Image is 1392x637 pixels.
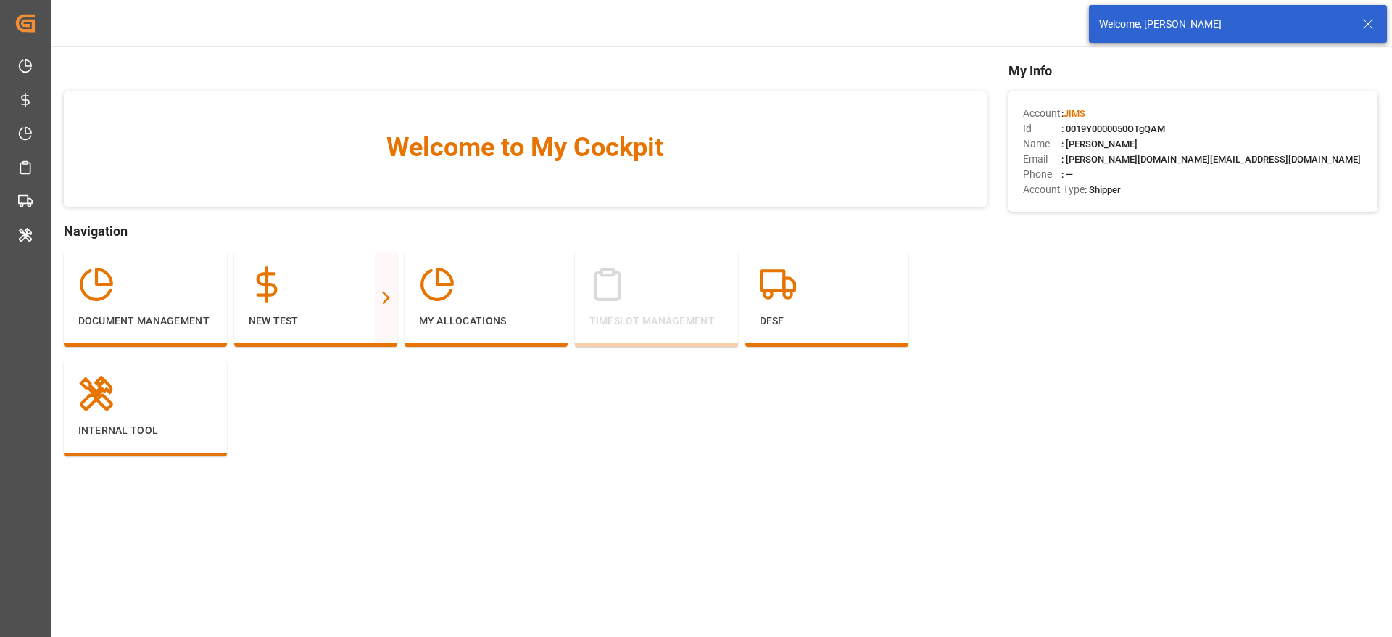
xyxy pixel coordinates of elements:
[64,221,987,241] span: Navigation
[1085,184,1121,195] span: : Shipper
[1061,108,1085,119] span: :
[1064,108,1085,119] span: JIMS
[1061,139,1138,149] span: : [PERSON_NAME]
[249,313,383,329] p: New test
[760,313,894,329] p: dfsf
[1023,167,1061,182] span: Phone
[1008,61,1377,81] span: My Info
[1023,152,1061,167] span: Email
[93,128,958,167] span: Welcome to My Cockpit
[1061,154,1361,165] span: : [PERSON_NAME][DOMAIN_NAME][EMAIL_ADDRESS][DOMAIN_NAME]
[1023,182,1085,197] span: Account Type
[419,313,553,329] p: My Allocations
[1023,136,1061,152] span: Name
[1099,17,1348,32] div: Welcome, [PERSON_NAME]
[1023,106,1061,121] span: Account
[1061,169,1073,180] span: : —
[78,313,212,329] p: Document Management
[78,423,212,438] p: Internal Tool
[1061,123,1165,134] span: : 0019Y0000050OTgQAM
[1023,121,1061,136] span: Id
